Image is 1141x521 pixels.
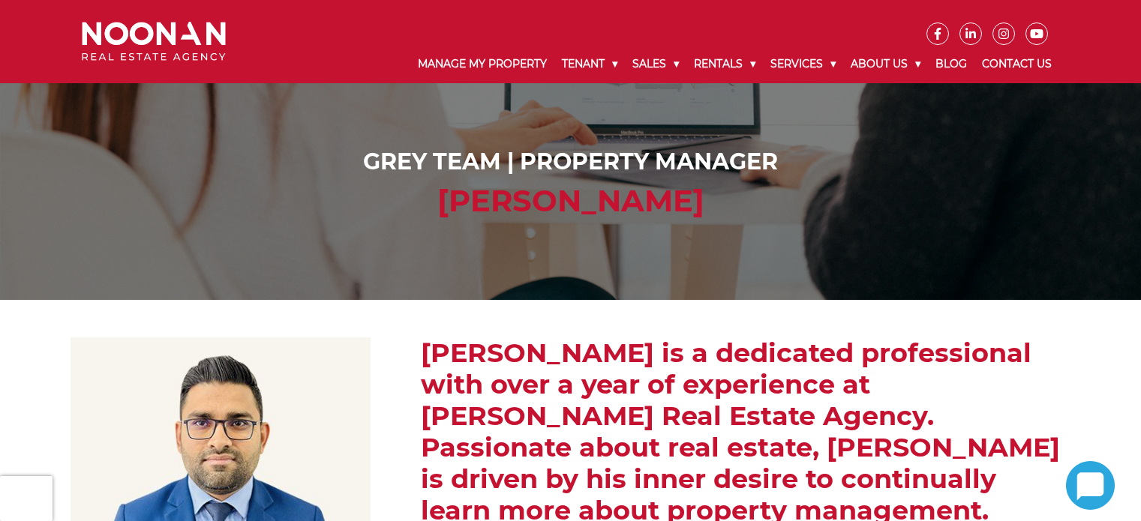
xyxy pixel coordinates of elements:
[86,148,1055,175] h1: Grey Team | Property Manager
[763,45,843,83] a: Services
[82,22,226,61] img: Noonan Real Estate Agency
[686,45,763,83] a: Rentals
[928,45,974,83] a: Blog
[410,45,554,83] a: Manage My Property
[625,45,686,83] a: Sales
[554,45,625,83] a: Tenant
[843,45,928,83] a: About Us
[86,183,1055,219] h2: [PERSON_NAME]
[974,45,1059,83] a: Contact Us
